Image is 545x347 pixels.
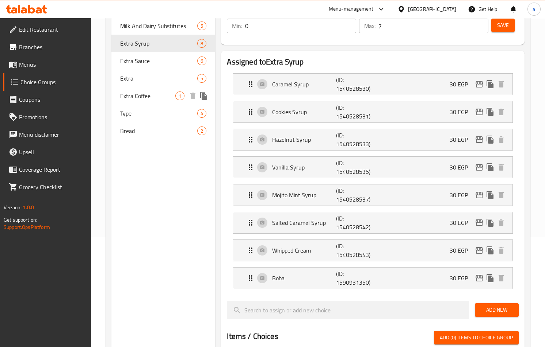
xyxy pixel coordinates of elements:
[4,222,50,232] a: Support.OpsPlatform
[474,217,485,228] button: edit
[336,214,379,231] p: (ID: 1540528542)
[198,40,206,47] span: 8
[485,134,496,145] button: duplicate
[197,56,206,65] div: Choices
[3,21,91,38] a: Edit Restaurant
[19,25,85,34] span: Edit Restaurant
[336,242,379,259] p: (ID: 1540528543)
[3,178,91,196] a: Grocery Checklist
[496,217,507,228] button: delete
[3,161,91,178] a: Coverage Report
[233,268,512,289] div: Expand
[272,218,336,227] p: Salted Caramel Syrup
[336,103,379,121] p: (ID: 1540528531)
[272,246,336,255] p: Whipped Cream
[111,70,216,87] div: Extra5
[450,135,474,144] p: 30 EGP
[233,101,512,122] div: Expand
[120,126,198,135] span: Bread
[4,215,37,225] span: Get support on:
[120,91,176,100] span: Extra Coffee
[336,75,379,93] p: (ID: 1540528530)
[227,98,518,126] li: Expand
[474,162,485,173] button: edit
[227,56,518,67] h2: Assigned to Extra Syrup
[197,39,206,48] div: Choices
[197,126,206,135] div: Choices
[336,131,379,148] p: (ID: 1540528533)
[227,264,518,292] li: Expand
[496,79,507,90] button: delete
[4,203,22,212] span: Version:
[272,274,336,282] p: Boba
[227,153,518,181] li: Expand
[364,22,376,30] p: Max:
[336,269,379,287] p: (ID: 1590931350)
[19,183,85,191] span: Grocery Checklist
[450,163,474,172] p: 30 EGP
[176,93,184,100] span: 1
[3,126,91,143] a: Menu disclaimer
[450,108,474,116] p: 30 EGP
[233,184,512,206] div: Expand
[434,331,519,344] button: Add (0) items to choice group
[485,273,496,284] button: duplicate
[440,333,513,342] span: Add (0) items to choice group
[227,181,518,209] li: Expand
[496,134,507,145] button: delete
[19,148,85,156] span: Upsell
[497,21,509,30] span: Save
[3,56,91,73] a: Menus
[450,191,474,199] p: 30 EGP
[450,246,474,255] p: 30 EGP
[19,95,85,104] span: Coupons
[485,162,496,173] button: duplicate
[233,74,512,95] div: Expand
[198,90,209,101] button: duplicate
[197,74,206,83] div: Choices
[272,135,336,144] p: Hazelnut Syrup
[233,212,512,233] div: Expand
[19,60,85,69] span: Menus
[496,106,507,117] button: delete
[111,122,216,140] div: Bread2
[198,58,206,65] span: 6
[197,109,206,118] div: Choices
[120,74,198,83] span: Extra
[227,301,469,319] input: search
[111,17,216,35] div: Milk And Dairy Substitutes5
[111,35,216,52] div: Extra Syrup8
[3,108,91,126] a: Promotions
[474,273,485,284] button: edit
[120,109,198,118] span: Type
[120,39,198,48] span: Extra Syrup
[491,19,515,32] button: Save
[450,218,474,227] p: 30 EGP
[474,134,485,145] button: edit
[485,79,496,90] button: duplicate
[408,5,456,13] div: [GEOGRAPHIC_DATA]
[198,23,206,30] span: 5
[197,22,206,30] div: Choices
[474,79,485,90] button: edit
[272,80,336,89] p: Caramel Syrup
[232,22,242,30] p: Min:
[233,157,512,178] div: Expand
[475,303,519,317] button: Add New
[3,143,91,161] a: Upsell
[3,38,91,56] a: Branches
[450,80,474,89] p: 30 EGP
[485,106,496,117] button: duplicate
[19,113,85,121] span: Promotions
[227,126,518,153] li: Expand
[336,159,379,176] p: (ID: 1540528535)
[120,56,198,65] span: Extra Sauce
[19,130,85,139] span: Menu disclaimer
[227,237,518,264] li: Expand
[272,191,336,199] p: Mojito Mint Syrup
[187,90,198,101] button: delete
[23,203,34,212] span: 1.0.0
[336,186,379,204] p: (ID: 1540528537)
[3,73,91,91] a: Choice Groups
[450,274,474,282] p: 30 EGP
